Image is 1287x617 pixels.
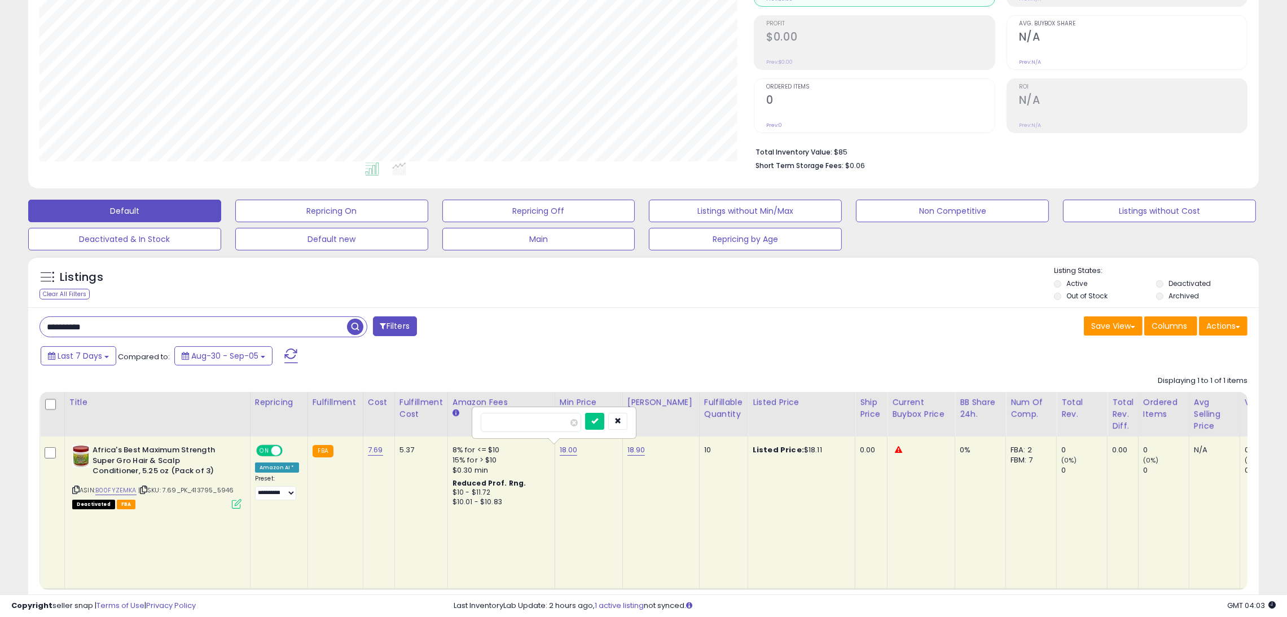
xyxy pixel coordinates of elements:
[11,600,52,611] strong: Copyright
[72,445,90,468] img: 41PiF0D+R4S._SL40_.jpg
[39,289,90,299] div: Clear All Filters
[453,497,546,507] div: $10.01 - $10.83
[1143,465,1189,475] div: 0
[453,465,546,475] div: $0.30 min
[28,200,221,222] button: Default
[453,445,546,455] div: 8% for <= $10
[1143,396,1184,420] div: Ordered Items
[454,601,1276,611] div: Last InventoryLab Update: 2 hours ago, not synced.
[1152,320,1187,332] span: Columns
[1143,445,1189,455] div: 0
[255,396,303,408] div: Repricing
[1019,122,1041,129] small: Prev: N/A
[146,600,196,611] a: Privacy Policy
[118,351,170,362] span: Compared to:
[1199,316,1248,336] button: Actions
[11,601,196,611] div: seller snap | |
[1019,84,1247,90] span: ROI
[1011,396,1052,420] div: Num of Comp.
[373,316,417,336] button: Filters
[755,147,832,157] b: Total Inventory Value:
[72,445,241,508] div: ASIN:
[117,500,136,509] span: FBA
[766,84,994,90] span: Ordered Items
[453,408,459,418] small: Amazon Fees.
[1063,200,1256,222] button: Listings without Cost
[766,122,782,129] small: Prev: 0
[1066,291,1108,301] label: Out of Stock
[755,144,1239,158] li: $85
[95,486,137,495] a: B00FYZEMKA
[1194,396,1235,432] div: Avg Selling Price
[1066,279,1087,288] label: Active
[257,446,271,456] span: ON
[766,30,994,46] h2: $0.00
[1169,291,1199,301] label: Archived
[399,445,439,455] div: 5.37
[1158,376,1248,386] div: Displaying 1 to 1 of 1 items
[60,270,103,285] h5: Listings
[368,444,383,456] a: 7.69
[1194,445,1231,455] div: N/A
[399,396,443,420] div: Fulfillment Cost
[1061,396,1102,420] div: Total Rev.
[766,21,994,27] span: Profit
[1144,316,1197,336] button: Columns
[442,200,635,222] button: Repricing Off
[255,462,299,473] div: Amazon AI *
[1061,456,1077,465] small: (0%)
[649,228,842,250] button: Repricing by Age
[1112,396,1134,432] div: Total Rev. Diff.
[69,396,245,408] div: Title
[255,475,299,500] div: Preset:
[453,455,546,465] div: 15% for > $10
[960,396,1001,420] div: BB Share 24h.
[766,59,793,65] small: Prev: $0.00
[755,161,844,170] b: Short Term Storage Fees:
[1143,456,1159,465] small: (0%)
[453,478,526,488] b: Reduced Prof. Rng.
[313,445,333,457] small: FBA
[313,396,358,408] div: Fulfillment
[753,445,846,455] div: $18.11
[442,228,635,250] button: Main
[281,446,299,456] span: OFF
[649,200,842,222] button: Listings without Min/Max
[453,396,550,408] div: Amazon Fees
[1061,465,1107,475] div: 0
[892,396,950,420] div: Current Buybox Price
[1061,445,1107,455] div: 0
[1245,456,1260,465] small: (0%)
[560,396,618,408] div: Min Price
[28,228,221,250] button: Deactivated & In Stock
[1084,316,1143,336] button: Save View
[138,486,234,495] span: | SKU: 7.69_PK_413795_5946
[174,346,273,365] button: Aug-30 - Sep-05
[860,396,882,420] div: Ship Price
[960,445,997,455] div: 0%
[41,346,116,365] button: Last 7 Days
[1112,445,1130,455] div: 0.00
[72,500,115,509] span: All listings that are unavailable for purchase on Amazon for any reason other than out-of-stock
[1169,279,1211,288] label: Deactivated
[560,444,578,456] a: 18.00
[368,396,390,408] div: Cost
[191,350,258,362] span: Aug-30 - Sep-05
[845,160,865,171] span: $0.06
[96,600,144,611] a: Terms of Use
[1011,445,1048,455] div: FBA: 2
[595,600,644,611] a: 1 active listing
[235,228,428,250] button: Default new
[1019,30,1247,46] h2: N/A
[1245,396,1286,408] div: Velocity
[1019,21,1247,27] span: Avg. Buybox Share
[627,396,695,408] div: [PERSON_NAME]
[704,396,743,420] div: Fulfillable Quantity
[766,94,994,109] h2: 0
[93,445,230,479] b: Africa's Best Maximum Strength Super Gro Hair & Scalp Conditioner, 5.25 oz (Pack of 3)
[860,445,879,455] div: 0.00
[1011,455,1048,465] div: FBM: 7
[235,200,428,222] button: Repricing On
[1054,266,1259,276] p: Listing States:
[1019,94,1247,109] h2: N/A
